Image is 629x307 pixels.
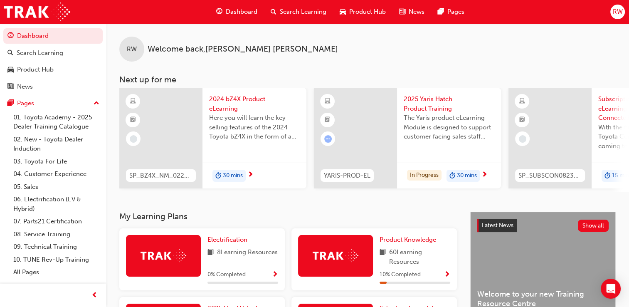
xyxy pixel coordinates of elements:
[612,7,622,17] span: RW
[17,82,33,92] div: News
[519,135,526,143] span: learningRecordVerb_NONE-icon
[444,270,450,280] button: Show Progress
[399,7,405,17] span: news-icon
[272,270,278,280] button: Show Progress
[601,279,621,299] div: Open Intercom Messenger
[207,235,251,245] a: Electrification
[216,7,222,17] span: guage-icon
[431,3,471,20] a: pages-iconPages
[17,99,34,108] div: Pages
[404,113,494,141] span: The Yaris product eLearning Module is designed to support customer facing sales staff with introd...
[226,7,257,17] span: Dashboard
[10,111,103,133] a: 01. Toyota Academy - 2025 Dealer Training Catalogue
[340,7,346,17] span: car-icon
[271,7,276,17] span: search-icon
[264,3,333,20] a: search-iconSearch Learning
[325,115,331,126] span: booktick-icon
[449,171,455,181] span: duration-icon
[3,27,103,96] button: DashboardSearch LearningProduct HubNews
[10,193,103,215] a: 06. Electrification (EV & Hybrid)
[3,45,103,61] a: Search Learning
[404,94,494,113] span: 2025 Yaris Hatch Product Training
[10,266,103,279] a: All Pages
[438,7,444,17] span: pages-icon
[207,236,247,243] span: Electrification
[280,7,326,17] span: Search Learning
[518,171,582,181] span: SP_SUBSCON0823_EL
[313,249,358,262] img: Trak
[324,171,370,181] span: YARIS-PROD-EL
[610,5,625,19] button: RW
[141,249,186,262] img: Trak
[3,96,103,111] button: Pages
[380,235,439,245] a: Product Knowledge
[91,290,98,301] span: prev-icon
[17,65,54,74] div: Product Hub
[129,171,192,181] span: SP_BZ4X_NM_0224_EL01
[209,94,300,113] span: 2024 bZ4X Product eLearning
[407,170,442,181] div: In Progress
[10,155,103,168] a: 03. Toyota For Life
[130,135,137,143] span: learningRecordVerb_NONE-icon
[7,50,13,57] span: search-icon
[10,168,103,181] a: 04. Customer Experience
[349,7,386,17] span: Product Hub
[380,270,421,280] span: 10 % Completed
[207,270,246,280] span: 0 % Completed
[3,62,103,77] a: Product Hub
[3,28,103,44] a: Dashboard
[4,2,70,21] img: Trak
[10,215,103,228] a: 07. Parts21 Certification
[3,79,103,94] a: News
[519,96,525,107] span: learningResourceType_ELEARNING-icon
[223,171,243,181] span: 30 mins
[215,171,221,181] span: duration-icon
[477,219,609,232] a: Latest NewsShow all
[324,135,332,143] span: learningRecordVerb_ATTEMPT-icon
[325,96,331,107] span: learningResourceType_ELEARNING-icon
[10,181,103,193] a: 05. Sales
[272,271,278,279] span: Show Progress
[7,66,14,74] span: car-icon
[10,253,103,266] a: 10. TUNE Rev-Up Training
[7,83,14,91] span: news-icon
[94,98,99,109] span: up-icon
[209,113,300,141] span: Here you will learn the key selling features of the 2024 Toyota bZ4X in the form of a virtual 6-p...
[127,45,137,54] span: RW
[148,45,338,54] span: Welcome back , [PERSON_NAME] [PERSON_NAME]
[314,88,501,188] a: YARIS-PROD-EL2025 Yaris Hatch Product TrainingThe Yaris product eLearning Module is designed to s...
[409,7,424,17] span: News
[119,88,306,188] a: SP_BZ4X_NM_0224_EL012024 bZ4X Product eLearningHere you will learn the key selling features of th...
[457,171,477,181] span: 30 mins
[130,96,136,107] span: learningResourceType_ELEARNING-icon
[7,32,14,40] span: guage-icon
[604,171,610,181] span: duration-icon
[447,7,464,17] span: Pages
[392,3,431,20] a: news-iconNews
[210,3,264,20] a: guage-iconDashboard
[482,222,513,229] span: Latest News
[207,248,214,258] span: book-icon
[380,248,386,266] span: book-icon
[389,248,450,266] span: 60 Learning Resources
[217,248,278,258] span: 8 Learning Resources
[10,228,103,241] a: 08. Service Training
[17,48,63,58] div: Search Learning
[380,236,436,243] span: Product Knowledge
[119,212,457,221] h3: My Learning Plans
[130,115,136,126] span: booktick-icon
[247,171,254,179] span: next-icon
[519,115,525,126] span: booktick-icon
[578,220,609,232] button: Show all
[10,240,103,253] a: 09. Technical Training
[106,75,629,84] h3: Next up for me
[10,133,103,155] a: 02. New - Toyota Dealer Induction
[333,3,392,20] a: car-iconProduct Hub
[444,271,450,279] span: Show Progress
[7,100,14,107] span: pages-icon
[481,171,488,179] span: next-icon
